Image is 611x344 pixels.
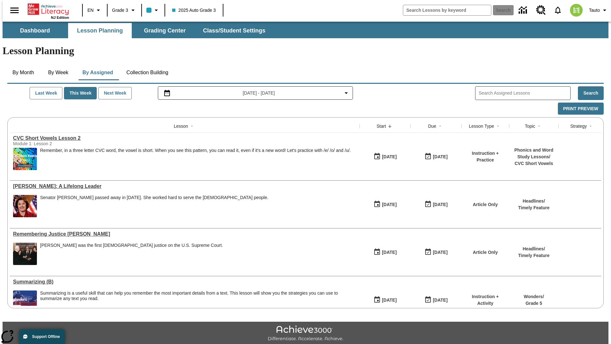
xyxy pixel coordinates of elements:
button: Sort [188,122,196,130]
span: NJ Edition [51,16,69,19]
img: Chief Justice Warren Burger, wearing a black robe, holds up his right hand and faces Sandra Day O... [13,243,37,265]
button: 09/24/25: Last day the lesson can be accessed [422,294,450,306]
p: Article Only [473,201,498,208]
h1: Lesson Planning [3,45,608,57]
div: Senator [PERSON_NAME] passed away in [DATE]. She worked hard to serve the [DEMOGRAPHIC_DATA] people. [40,195,268,200]
div: [PERSON_NAME] was the first [DEMOGRAPHIC_DATA] justice on the U.S. Supreme Court. [40,243,223,248]
a: Remembering Justice O'Connor, Lessons [13,231,356,237]
button: This Week [64,87,97,99]
button: Open side menu [5,1,24,20]
button: Next Week [98,87,132,99]
button: Grade: Grade 3, Select a grade [109,4,139,16]
div: Topic [525,123,535,129]
button: Class color is light blue. Change class color [144,4,163,16]
button: Select the date range menu item [161,89,350,97]
span: EN [88,7,94,14]
a: Summarizing (B), Lessons [13,279,356,285]
img: Achieve3000 Differentiate Accelerate Achieve [268,326,343,342]
p: Timely Feature [518,252,550,259]
button: Sort [436,122,444,130]
img: Senator Dianne Feinstein of California smiles with the U.S. flag behind her. [13,195,37,217]
p: Grade 5 [524,300,544,307]
p: CVC Short Vowels [512,160,555,167]
div: Home [28,2,69,19]
button: Dashboard [3,23,67,38]
button: Select a new avatar [566,2,586,18]
span: Class/Student Settings [203,27,265,34]
button: Sort [386,122,394,130]
button: Support Offline [19,329,65,344]
button: Sort [587,122,594,130]
button: Lesson Planning [68,23,132,38]
input: search field [403,5,491,15]
img: Wonders Grade 5 cover, planetarium, showing constellations on domed ceiling [13,290,37,313]
div: [DATE] [382,201,397,209]
button: Language: EN, Select a language [85,4,105,16]
button: By Assigned [77,65,118,80]
div: SubNavbar [3,23,271,38]
div: Strategy [570,123,587,129]
img: avatar image [570,4,583,17]
div: Remember, in a three letter CVC word, the vowel is short. When you see this pattern, you can read... [40,148,351,170]
p: Instruction + Activity [465,293,506,307]
div: [DATE] [433,248,447,256]
span: 2025 Auto Grade 3 [172,7,216,14]
button: Grading Center [133,23,197,38]
span: [DATE] - [DATE] [243,90,275,97]
span: Dashboard [20,27,50,34]
button: Sort [535,122,543,130]
input: Search Assigned Lessons [479,89,570,98]
img: CVC Short Vowels Lesson 2. [13,148,37,170]
button: Collection Building [121,65,173,80]
span: Tauto [589,7,600,14]
p: Timely Feature [518,204,550,211]
div: [DATE] [433,153,447,161]
div: Lesson [174,123,188,129]
div: [DATE] [382,153,397,161]
div: [DATE] [433,296,447,304]
span: Lesson Planning [77,27,123,34]
button: 09/25/25: First time the lesson was available [371,151,399,163]
button: Profile/Settings [586,4,611,16]
a: Home [28,3,69,16]
div: Remembering Justice O'Connor [13,231,356,237]
button: Print Preview [558,103,604,115]
div: Lesson Type [469,123,494,129]
svg: Collapse Date Range Filter [342,89,350,97]
p: Headlines / [518,198,550,204]
span: Sandra Day O'Connor was the first female justice on the U.S. Supreme Court. [40,243,223,265]
a: CVC Short Vowels Lesson 2, Lessons [13,135,356,141]
p: Remember, in a three letter CVC word, the vowel is short. When you see this pattern, you can read... [40,148,351,153]
div: Start [376,123,386,129]
div: [DATE] [433,201,447,209]
div: [DATE] [382,296,397,304]
a: Notifications [550,2,566,18]
button: Last Week [30,87,62,99]
button: 09/25/25: Last day the lesson can be accessed [422,246,450,258]
button: 09/24/25: First time the lesson was available [371,294,399,306]
span: Support Offline [32,334,60,339]
button: Search [578,86,604,100]
button: Sort [494,122,502,130]
p: Headlines / [518,246,550,252]
p: Article Only [473,249,498,256]
button: 09/25/25: Last day the lesson can be accessed [422,151,450,163]
span: Summarizing is a useful skill that can help you remember the most important details from a text. ... [40,290,356,313]
p: Phonics and Word Study Lessons / [512,147,555,160]
div: Summarizing is a useful skill that can help you remember the most important details from a text. ... [40,290,356,301]
a: Data Center [515,2,532,19]
div: Due [428,123,436,129]
button: Class/Student Settings [198,23,270,38]
a: Resource Center, Will open in new tab [532,2,550,19]
button: By Week [42,65,74,80]
button: 09/25/25: First time the lesson was available [371,198,399,211]
div: Summarizing (B) [13,279,356,285]
button: 09/25/25: Last day the lesson can be accessed [422,198,450,211]
button: 09/25/25: First time the lesson was available [371,246,399,258]
a: Dianne Feinstein: A Lifelong Leader, Lessons [13,183,356,189]
div: Senator Dianne Feinstein passed away in September 2023. She worked hard to serve the American peo... [40,195,268,217]
p: Wonders / [524,293,544,300]
button: By Month [7,65,39,80]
